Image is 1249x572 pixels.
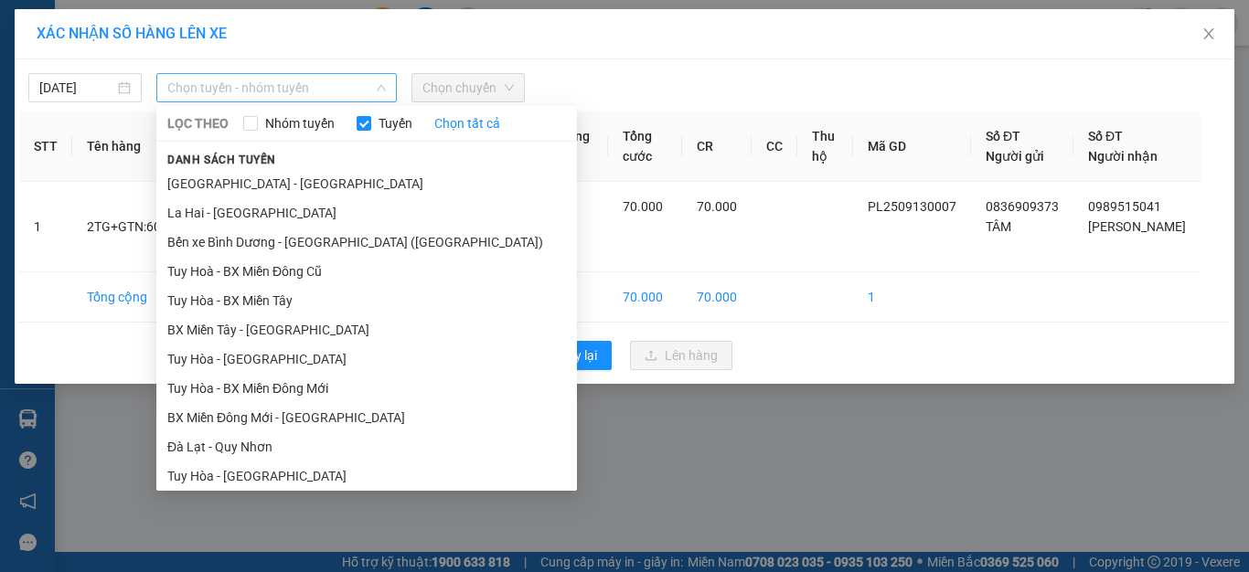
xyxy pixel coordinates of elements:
th: Tổng cước [608,111,682,182]
span: 70.000 [623,199,663,214]
li: Xe khách Mộc Thảo [9,9,265,78]
button: uploadLên hàng [630,341,732,370]
th: Thu hộ [797,111,853,182]
button: Close [1183,9,1234,60]
span: Nhóm tuyến [258,113,342,133]
th: Tổng SL [546,111,608,182]
span: 70.000 [697,199,737,214]
img: logo.jpg [9,9,73,73]
th: Tên hàng [72,111,201,182]
span: Chọn tuyến - nhóm tuyến [167,74,386,101]
span: Người gửi [986,149,1044,164]
li: La Hai - [GEOGRAPHIC_DATA] [156,198,577,228]
li: VP [GEOGRAPHIC_DATA] [9,99,126,159]
li: [GEOGRAPHIC_DATA] - [GEOGRAPHIC_DATA] [156,169,577,198]
td: 2 [546,272,608,323]
th: CC [752,111,797,182]
span: down [376,82,387,93]
span: TÂM [986,219,1011,234]
li: Bến xe Bình Dương - [GEOGRAPHIC_DATA] ([GEOGRAPHIC_DATA]) [156,228,577,257]
span: Danh sách tuyến [156,152,287,168]
input: 13/09/2025 [39,78,114,98]
span: XÁC NHẬN SỐ HÀNG LÊN XE [37,25,227,42]
td: 70.000 [608,272,682,323]
span: LỌC THEO [167,113,229,133]
li: VP [PERSON_NAME] (BXMT) [126,99,243,139]
td: 1 [19,182,72,272]
li: Tuy Hoà - BX Miền Đông Cũ [156,257,577,286]
th: CR [682,111,752,182]
th: STT [19,111,72,182]
li: Tuy Hòa - [GEOGRAPHIC_DATA] [156,344,577,374]
li: Tuy Hòa - [GEOGRAPHIC_DATA] [156,461,577,491]
span: 0836909373 [986,199,1059,214]
span: PL2509130007 [868,199,956,214]
span: Người nhận [1088,149,1158,164]
span: Chọn chuyến [422,74,514,101]
span: 0989515041 [1088,199,1161,214]
li: Tuy Hòa - BX Miền Đông Mới [156,374,577,403]
span: [PERSON_NAME] [1088,219,1186,234]
td: Tổng cộng [72,272,201,323]
li: Tuy Hòa - BX Miền Tây [156,286,577,315]
li: Đà Lạt - Quy Nhơn [156,432,577,461]
span: close [1201,26,1216,41]
th: Mã GD [853,111,971,182]
td: 2TG+GTN:60.000 [72,182,201,272]
li: BX Miền Đông Mới - [GEOGRAPHIC_DATA] [156,403,577,432]
span: Số ĐT [986,129,1020,143]
td: 1 [853,272,971,323]
td: 70.000 [682,272,752,323]
a: Chọn tất cả [434,113,500,133]
span: Số ĐT [1088,129,1123,143]
span: Tuyến [371,113,420,133]
li: BX Miền Tây - [GEOGRAPHIC_DATA] [156,315,577,344]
